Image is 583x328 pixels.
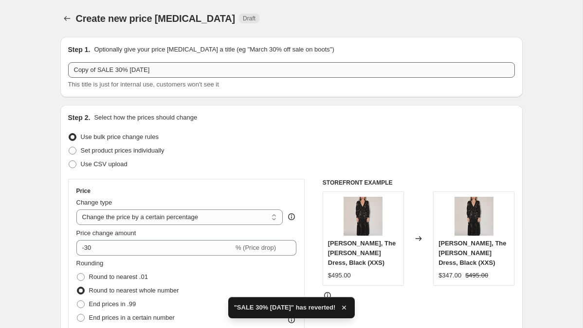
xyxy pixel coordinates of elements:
[243,15,255,22] span: Draft
[438,240,506,266] span: [PERSON_NAME], The [PERSON_NAME] Dress, Black (XXS)
[287,212,296,222] div: help
[323,179,515,187] h6: STOREFRONT EXAMPLE
[76,199,112,206] span: Change type
[328,271,351,280] div: $495.00
[68,45,91,54] h2: Step 1.
[76,259,104,267] span: Rounding
[328,240,396,266] span: [PERSON_NAME], The [PERSON_NAME] Dress, Black (XXS)
[76,13,236,24] span: Create new price [MEDICAL_DATA]
[68,62,515,78] input: 30% off holiday sale
[89,300,136,308] span: End prices in .99
[465,271,488,280] strike: $495.00
[236,244,276,251] span: % (Price drop)
[81,133,159,140] span: Use bulk price change rules
[94,113,197,122] p: Select how the prices should change
[81,160,128,168] span: Use CSV upload
[89,287,179,294] span: Round to nearest whole number
[76,229,136,237] span: Price change amount
[89,314,175,321] span: End prices in a certain number
[344,197,383,236] img: ML-ThePenny-B-MAIN_80x.jpg
[455,197,493,236] img: ML-ThePenny-B-MAIN_80x.jpg
[60,12,74,25] button: Price change jobs
[89,273,148,280] span: Round to nearest .01
[94,45,334,54] p: Optionally give your price [MEDICAL_DATA] a title (eg "March 30% off sale on boots")
[76,187,91,195] h3: Price
[68,113,91,122] h2: Step 2.
[234,303,336,312] span: "SALE 30% [DATE]" has reverted!
[68,81,219,88] span: This title is just for internal use, customers won't see it
[81,147,164,154] span: Set product prices individually
[76,240,234,256] input: -15
[438,271,461,280] div: $347.00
